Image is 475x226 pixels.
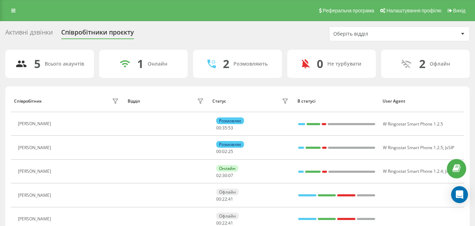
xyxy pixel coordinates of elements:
[137,57,143,71] div: 1
[233,61,268,67] div: Розмовляють
[386,8,441,13] span: Налаштування профілю
[216,220,221,226] span: 00
[128,99,140,104] div: Відділ
[216,125,221,131] span: 00
[216,189,239,195] div: Офлайн
[228,125,233,131] span: 53
[212,99,226,104] div: Статус
[383,168,443,174] span: W Ringostat Smart Phone 1.2.4
[61,29,134,39] div: Співробітники проєкту
[297,99,376,104] div: В статусі
[216,165,238,172] div: Онлайн
[18,145,53,150] div: [PERSON_NAME]
[383,121,443,127] span: W Ringostat Smart Phone 1.2.5
[222,148,227,154] span: 02
[5,29,53,39] div: Активні дзвінки
[327,61,361,67] div: Не турбувати
[216,173,233,178] div: : :
[323,8,374,13] span: Реферальна програма
[228,196,233,202] span: 41
[14,99,42,104] div: Співробітник
[228,172,233,178] span: 07
[148,61,167,67] div: Онлайн
[18,121,53,126] div: [PERSON_NAME]
[383,99,461,104] div: User Agent
[216,221,233,226] div: : :
[18,216,53,221] div: [PERSON_NAME]
[45,61,84,67] div: Всього акаунтів
[216,197,233,202] div: : :
[453,8,466,13] span: Вихід
[228,220,233,226] span: 41
[216,213,239,219] div: Офлайн
[216,149,233,154] div: : :
[445,168,454,174] span: JsSIP
[445,145,454,151] span: JsSIP
[228,148,233,154] span: 25
[216,117,244,124] div: Розмовляє
[34,57,40,71] div: 5
[216,126,233,130] div: : :
[222,125,227,131] span: 35
[222,196,227,202] span: 22
[383,145,443,151] span: W Ringostat Smart Phone 1.2.5
[223,57,229,71] div: 2
[317,57,323,71] div: 0
[333,31,417,37] div: Оберіть відділ
[419,57,425,71] div: 2
[18,193,53,198] div: [PERSON_NAME]
[430,61,450,67] div: Офлайн
[451,186,468,203] div: Open Intercom Messenger
[216,172,221,178] span: 02
[222,220,227,226] span: 22
[222,172,227,178] span: 30
[18,169,53,174] div: [PERSON_NAME]
[216,141,244,148] div: Розмовляє
[216,148,221,154] span: 00
[216,196,221,202] span: 00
